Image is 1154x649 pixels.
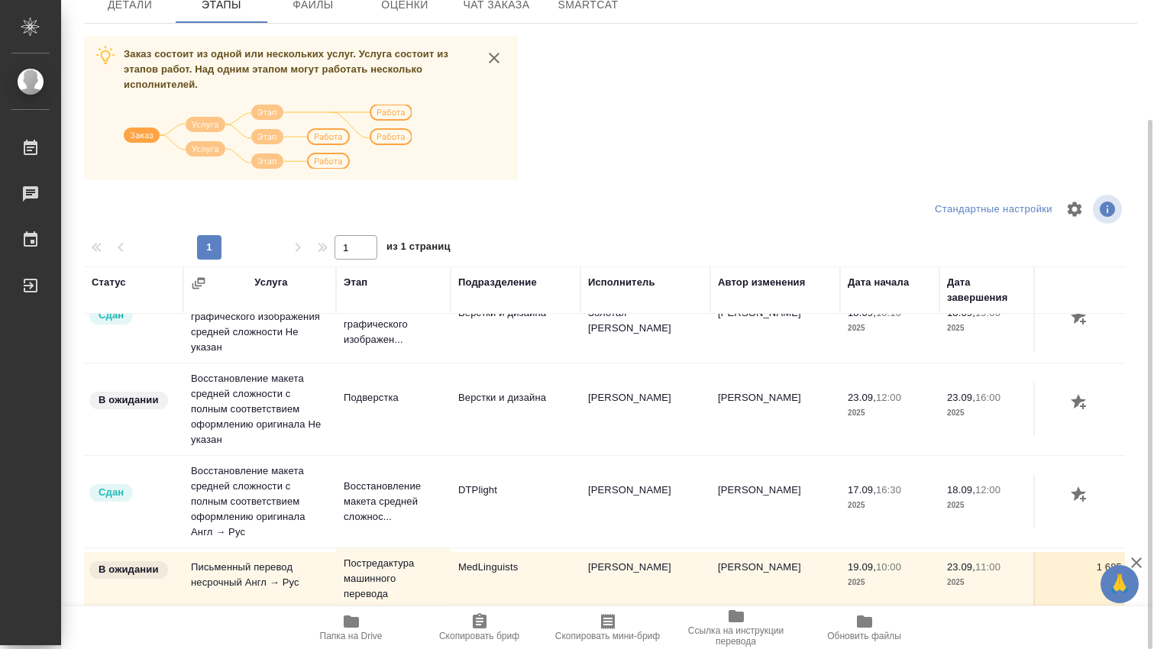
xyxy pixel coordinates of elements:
p: 18.09, [947,484,975,496]
span: Ссылка на инструкции перевода [681,625,791,647]
span: Посмотреть информацию [1093,195,1125,224]
button: Добавить оценку [1067,390,1093,416]
div: Этап [344,275,367,290]
div: Статус [92,275,126,290]
p: 17.09, [848,484,876,496]
button: Скопировать бриф [415,606,544,649]
td: [PERSON_NAME] [710,298,840,351]
span: из 1 страниц [386,237,451,260]
p: 2025 [848,575,932,590]
p: 2025 [947,498,1031,513]
p: Сдан [99,308,124,323]
td: MedLinguists [451,552,580,605]
td: [PERSON_NAME] [580,552,710,605]
button: Скопировать мини-бриф [544,606,672,649]
div: split button [931,198,1056,221]
button: Ссылка на инструкции перевода [672,606,800,649]
div: Услуга [254,275,287,290]
div: Подразделение [458,275,537,290]
td: Золотая [PERSON_NAME] [580,298,710,351]
div: Автор изменения [718,275,805,290]
span: Скопировать бриф [439,631,519,641]
span: Папка на Drive [320,631,383,641]
button: Добавить оценку [1067,483,1093,509]
p: Восстановление макета средней сложнос... [344,479,443,525]
span: 🙏 [1107,568,1133,600]
p: 2025 [947,405,1031,421]
td: Восстановление макета средней сложности с полным соответствием оформлению оригинала Не указан [183,363,336,455]
p: 2025 [947,575,1031,590]
p: 19.09, [848,561,876,573]
p: 12:00 [975,484,1000,496]
td: [PERSON_NAME] [580,383,710,436]
td: [PERSON_NAME] [710,383,840,436]
td: Письменный перевод несрочный Англ → Рус [183,552,336,605]
p: 12:00 [876,392,901,403]
p: В ожидании [99,392,159,408]
td: [PERSON_NAME] [580,475,710,528]
p: Сдан [99,485,124,500]
p: Восстановление графического изображен... [344,302,443,347]
p: 16:30 [876,484,901,496]
p: Подверстка [344,390,443,405]
p: 23.09, [848,392,876,403]
button: Папка на Drive [287,606,415,649]
td: Восстановление макета средней сложности с полным соответствием оформлению оригинала Англ → Рус [183,456,336,547]
div: Исполнитель [588,275,655,290]
p: 10:00 [876,561,901,573]
span: Скопировать мини-бриф [555,631,660,641]
p: 2025 [848,498,932,513]
span: Заказ состоит из одной или нескольких услуг. Услуга состоит из этапов работ. Над одним этапом мог... [124,48,448,90]
p: Постредактура машинного перевода [344,556,443,602]
td: DTPlight [451,475,580,528]
p: 11:00 [975,561,1000,573]
p: 23.09, [947,561,975,573]
span: Обновить файлы [827,631,901,641]
button: Сгруппировать [191,276,206,291]
td: Верстки и дизайна [451,383,580,436]
button: 🙏 [1101,565,1139,603]
td: [PERSON_NAME] [710,552,840,605]
button: Добавить оценку [1067,305,1093,331]
div: Дата начала [848,275,909,290]
span: Настроить таблицу [1056,191,1093,228]
p: В ожидании [99,562,159,577]
td: [PERSON_NAME] [710,475,840,528]
p: 23.09, [947,392,975,403]
div: Дата завершения [947,275,1031,305]
button: Обновить файлы [800,606,929,649]
p: 2025 [947,321,1031,336]
p: 16:00 [975,392,1000,403]
td: Восстановление графического изображения средней сложности Не указан [183,286,336,363]
p: 2025 [848,405,932,421]
td: Верстки и дизайна [451,298,580,351]
button: close [483,47,506,69]
p: 2025 [848,321,932,336]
